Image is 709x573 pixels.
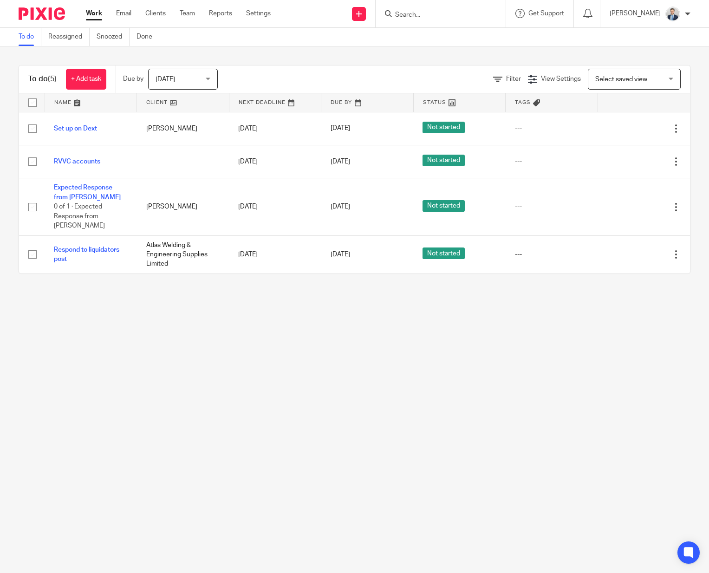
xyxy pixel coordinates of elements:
[423,247,465,259] span: Not started
[116,9,131,18] a: Email
[610,9,661,18] p: [PERSON_NAME]
[423,200,465,212] span: Not started
[145,9,166,18] a: Clients
[66,69,106,90] a: + Add task
[515,100,531,105] span: Tags
[229,178,321,235] td: [DATE]
[209,9,232,18] a: Reports
[515,250,589,259] div: ---
[506,76,521,82] span: Filter
[528,10,564,17] span: Get Support
[180,9,195,18] a: Team
[394,11,478,20] input: Search
[229,235,321,273] td: [DATE]
[137,235,229,273] td: Atlas Welding & Engineering Supplies Limited
[229,145,321,178] td: [DATE]
[331,251,350,258] span: [DATE]
[246,9,271,18] a: Settings
[331,158,350,165] span: [DATE]
[54,158,100,165] a: RVVC accounts
[137,178,229,235] td: [PERSON_NAME]
[54,125,97,132] a: Set up on Dext
[423,155,465,166] span: Not started
[515,202,589,211] div: ---
[19,28,41,46] a: To do
[156,76,175,83] span: [DATE]
[97,28,130,46] a: Snoozed
[331,125,350,132] span: [DATE]
[541,76,581,82] span: View Settings
[515,157,589,166] div: ---
[54,184,121,200] a: Expected Response from [PERSON_NAME]
[331,203,350,210] span: [DATE]
[423,122,465,133] span: Not started
[48,28,90,46] a: Reassigned
[48,75,57,83] span: (5)
[86,9,102,18] a: Work
[54,247,119,262] a: Respond to liquidators post
[19,7,65,20] img: Pixie
[595,76,647,83] span: Select saved view
[123,74,143,84] p: Due by
[54,203,105,229] span: 0 of 1 · Expected Response from [PERSON_NAME]
[229,112,321,145] td: [DATE]
[137,112,229,145] td: [PERSON_NAME]
[137,28,159,46] a: Done
[665,7,680,21] img: LinkedIn%20Profile.jpeg
[515,124,589,133] div: ---
[28,74,57,84] h1: To do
